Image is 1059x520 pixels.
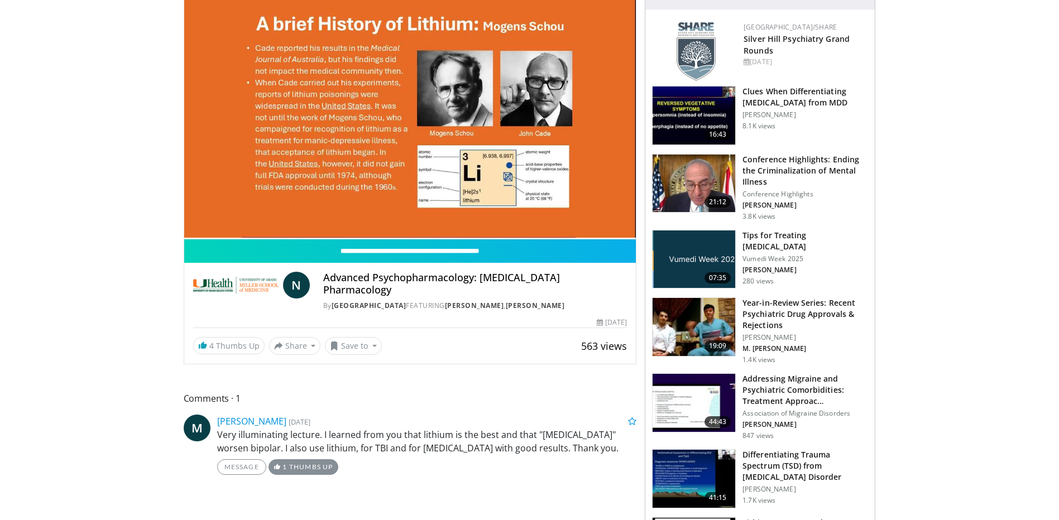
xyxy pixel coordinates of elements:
[653,374,735,432] img: 8fa2507e-1890-43d0-9aea-ccc7f4d922ab.150x105_q85_crop-smart_upscale.jpg
[742,409,868,418] p: Association of Migraine Disorders
[652,230,868,289] a: 07:35 Tips for Treating [MEDICAL_DATA] Vumedi Week 2025 [PERSON_NAME] 280 views
[705,340,731,352] span: 19:09
[323,301,627,311] div: By FEATURING ,
[445,301,504,310] a: [PERSON_NAME]
[597,317,627,328] div: [DATE]
[323,272,627,296] h4: Advanced Psychopharmacology: [MEDICAL_DATA] Pharmacology
[744,22,837,32] a: [GEOGRAPHIC_DATA]/SHARE
[742,154,868,187] h3: Conference Highlights: Ending the Criminalization of Mental Illness
[193,272,279,298] img: University of Miami
[742,201,868,210] p: [PERSON_NAME]
[742,212,775,221] p: 3.8K views
[742,277,774,286] p: 280 views
[325,337,382,355] button: Save to
[653,86,735,145] img: a6520382-d332-4ed3-9891-ee688fa49237.150x105_q85_crop-smart_upscale.jpg
[742,86,868,108] h3: Clues When Differentiating [MEDICAL_DATA] from MDD
[742,333,868,342] p: [PERSON_NAME]
[652,373,868,440] a: 44:43 Addressing Migraine and Psychiatric Comorbidities: Treatment Approac… Association of Migrai...
[653,298,735,356] img: adc337ff-cbb0-4800-ae68-2af767ccb007.150x105_q85_crop-smart_upscale.jpg
[506,301,565,310] a: [PERSON_NAME]
[742,297,868,331] h3: Year-in-Review Series: Recent Psychiatric Drug Approvals & Rejections
[705,416,731,427] span: 44:43
[742,485,868,494] p: [PERSON_NAME]
[677,22,716,81] img: f8aaeb6d-318f-4fcf-bd1d-54ce21f29e87.png.150x105_q85_autocrop_double_scale_upscale_version-0.2.png
[742,449,868,483] h3: Differentiating Trauma Spectrum (TSD) from [MEDICAL_DATA] Disorder
[742,373,868,407] h3: Addressing Migraine and Psychiatric Comorbidities: Treatment Approac…
[581,339,627,353] span: 563 views
[742,496,775,505] p: 1.7K views
[652,449,868,508] a: 41:15 Differentiating Trauma Spectrum (TSD) from [MEDICAL_DATA] Disorder [PERSON_NAME] 1.7K views
[742,420,868,429] p: [PERSON_NAME]
[742,355,775,364] p: 1.4K views
[744,33,850,56] a: Silver Hill Psychiatry Grand Rounds
[653,450,735,508] img: c95828c9-7147-4664-8595-6ac4baa81cf8.150x105_q85_crop-smart_upscale.jpg
[653,230,735,288] img: f9e3f9ac-65e5-4687-ad3f-59c0a5c287bd.png.150x105_q85_crop-smart_upscale.png
[742,190,868,199] p: Conference Highlights
[652,297,868,364] a: 19:09 Year-in-Review Series: Recent Psychiatric Drug Approvals & Rejections [PERSON_NAME] M. [PER...
[705,492,731,503] span: 41:15
[742,431,774,440] p: 847 views
[332,301,406,310] a: [GEOGRAPHIC_DATA]
[742,110,868,119] p: [PERSON_NAME]
[217,428,637,455] p: Very illuminating lecture. I learned from you that lithium is the best and that "[MEDICAL_DATA]" ...
[705,129,731,140] span: 16:43
[744,57,866,67] div: [DATE]
[209,340,214,351] span: 4
[217,415,286,427] a: [PERSON_NAME]
[742,230,868,252] h3: Tips for Treating [MEDICAL_DATA]
[742,266,868,275] p: [PERSON_NAME]
[652,154,868,221] a: 21:12 Conference Highlights: Ending the Criminalization of Mental Illness Conference Highlights [...
[742,254,868,263] p: Vumedi Week 2025
[184,391,637,406] span: Comments 1
[742,122,775,131] p: 8.1K views
[289,417,310,427] small: [DATE]
[193,337,265,354] a: 4 Thumbs Up
[652,86,868,145] a: 16:43 Clues When Differentiating [MEDICAL_DATA] from MDD [PERSON_NAME] 8.1K views
[217,459,266,475] a: Message
[705,196,731,208] span: 21:12
[705,272,731,283] span: 07:35
[742,344,868,353] p: M. [PERSON_NAME]
[269,337,321,355] button: Share
[653,155,735,213] img: 1419e6f0-d69a-482b-b3ae-1573189bf46e.150x105_q85_crop-smart_upscale.jpg
[282,463,287,471] span: 1
[269,459,338,475] a: 1 Thumbs Up
[283,272,310,298] a: N
[184,415,210,441] a: M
